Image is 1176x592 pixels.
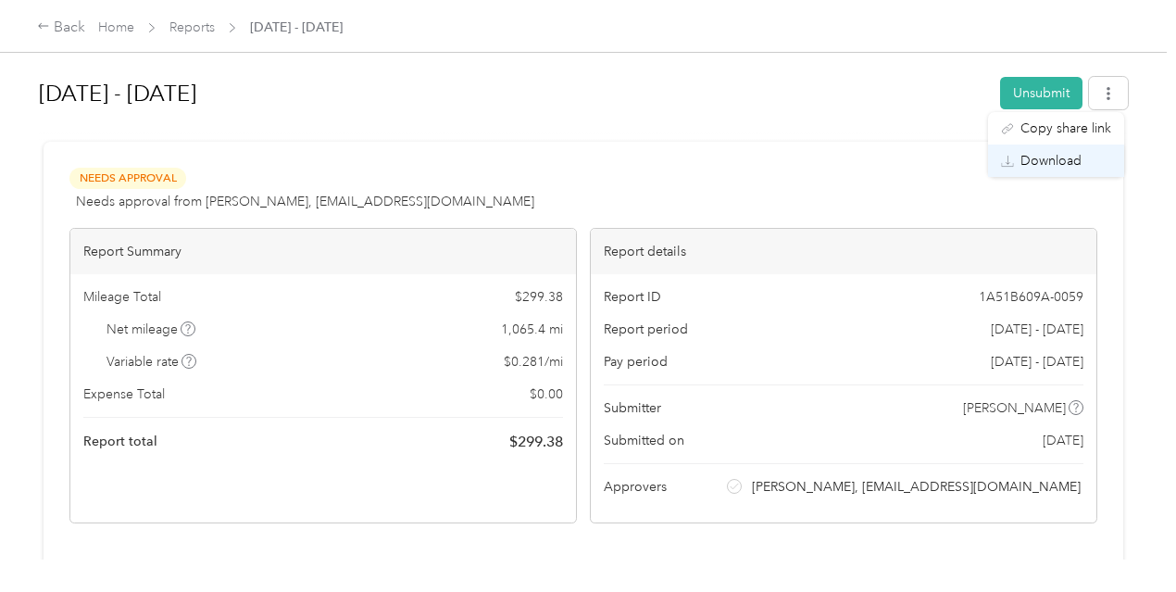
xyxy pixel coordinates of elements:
[530,384,563,404] span: $ 0.00
[604,477,667,497] span: Approvers
[106,320,196,339] span: Net mileage
[1072,488,1176,592] iframe: Everlance-gr Chat Button Frame
[604,320,688,339] span: Report period
[604,352,668,372] span: Pay period
[1020,151,1082,170] span: Download
[515,287,563,307] span: $ 299.38
[963,398,1066,418] span: [PERSON_NAME]
[39,71,987,116] h1: Aug 1 - 31, 2025
[98,19,134,35] a: Home
[83,384,165,404] span: Expense Total
[979,287,1083,307] span: 1A51B609A-0059
[106,352,197,372] span: Variable rate
[70,229,576,274] div: Report Summary
[250,18,343,37] span: [DATE] - [DATE]
[76,192,534,211] span: Needs approval from [PERSON_NAME], [EMAIL_ADDRESS][DOMAIN_NAME]
[504,352,563,372] span: $ 0.281 / mi
[604,287,661,307] span: Report ID
[69,168,186,189] span: Needs Approval
[37,17,85,39] div: Back
[509,431,563,453] span: $ 299.38
[83,432,157,451] span: Report total
[169,19,215,35] a: Reports
[1020,119,1111,138] span: Copy share link
[991,320,1083,339] span: [DATE] - [DATE]
[752,477,1081,497] span: [PERSON_NAME], [EMAIL_ADDRESS][DOMAIN_NAME]
[591,229,1096,274] div: Report details
[1043,431,1083,450] span: [DATE]
[501,320,563,339] span: 1,065.4 mi
[991,352,1083,372] span: [DATE] - [DATE]
[604,431,684,450] span: Submitted on
[1000,77,1082,109] button: Unsubmit
[83,287,161,307] span: Mileage Total
[604,398,661,418] span: Submitter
